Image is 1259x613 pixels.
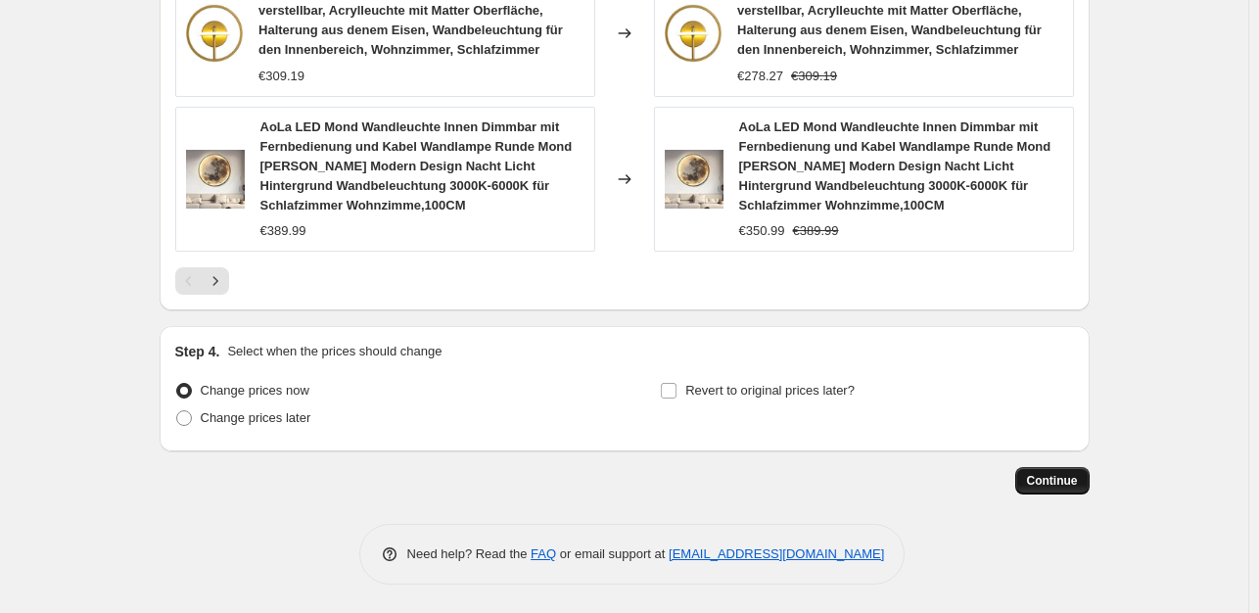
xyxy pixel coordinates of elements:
[1027,473,1078,489] span: Continue
[665,4,723,63] img: 41f5Byo0fjL_80x.jpg
[739,119,1051,212] span: AoLa LED Mond Wandleuchte Innen Dimmbar mit Fernbedienung und Kabel Wandlampe Runde Mond [PERSON_...
[1015,467,1090,495] button: Continue
[531,546,556,561] a: FAQ
[260,119,573,212] span: AoLa LED Mond Wandleuchte Innen Dimmbar mit Fernbedienung und Kabel Wandlampe Runde Mond [PERSON_...
[175,267,229,295] nav: Pagination
[791,67,837,86] strike: €309.19
[175,342,220,361] h2: Step 4.
[202,267,229,295] button: Next
[737,67,783,86] div: €278.27
[793,221,839,241] strike: €389.99
[201,410,311,425] span: Change prices later
[739,221,785,241] div: €350.99
[258,67,304,86] div: €309.19
[201,383,309,398] span: Change prices now
[227,342,442,361] p: Select when the prices should change
[407,546,532,561] span: Need help? Read the
[260,221,306,241] div: €389.99
[669,546,884,561] a: [EMAIL_ADDRESS][DOMAIN_NAME]
[665,150,723,209] img: 410aIUfTlML_80x.jpg
[186,4,244,63] img: 41f5Byo0fjL_80x.jpg
[556,546,669,561] span: or email support at
[685,383,855,398] span: Revert to original prices later?
[186,150,245,209] img: 410aIUfTlML_80x.jpg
